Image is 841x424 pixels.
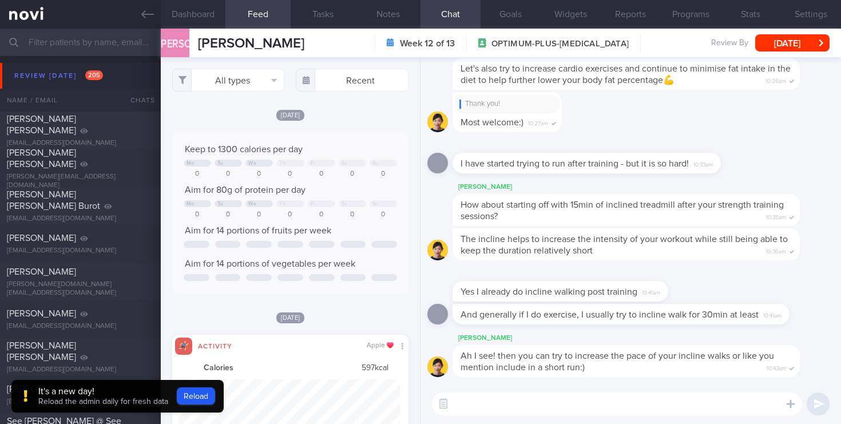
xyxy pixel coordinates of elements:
div: [PERSON_NAME] [453,331,834,345]
span: And generally if I do exercise, I usually try to incline walk for 30min at least [461,310,759,319]
span: 10:26am [765,74,786,85]
span: [PERSON_NAME] [PERSON_NAME] [7,341,76,362]
div: Sa [342,160,348,167]
div: 0 [308,211,335,219]
span: [PERSON_NAME] [PERSON_NAME] [7,148,76,169]
div: Th [279,201,285,207]
div: Mo [187,160,195,167]
div: [PERSON_NAME][EMAIL_ADDRESS][DOMAIN_NAME] [7,173,154,190]
div: Su [372,160,379,167]
div: [EMAIL_ADDRESS][DOMAIN_NAME] [7,139,154,148]
div: [EMAIL_ADDRESS][DOMAIN_NAME] [7,247,154,255]
div: 0 [370,211,397,219]
span: [PERSON_NAME] [PERSON_NAME] [7,114,76,135]
div: 0 [245,211,273,219]
span: [PERSON_NAME] [7,233,76,243]
span: Yes I already do incline walking post training [461,287,637,296]
div: 0 [184,170,211,179]
div: Review [DATE] [11,68,106,84]
div: Apple [367,342,394,350]
div: Tu [217,201,223,207]
div: Activity [192,340,238,350]
span: [PERSON_NAME] [7,385,76,394]
div: [PERSON_NAME][DOMAIN_NAME][EMAIL_ADDRESS][DOMAIN_NAME] [7,280,154,298]
span: 10:41am [642,286,660,297]
span: Aim for 14 portions of vegetables per week [185,259,355,268]
span: 10:33am [693,158,713,169]
div: We [248,160,256,167]
div: Thank you! [459,100,555,109]
span: 10:43am [767,362,786,373]
div: [EMAIL_ADDRESS][DOMAIN_NAME] [7,366,154,374]
strong: Week 12 of 13 [400,38,455,49]
span: [PERSON_NAME] [198,37,304,50]
span: Aim for 80g of protein per day [185,185,306,195]
span: Aim for 14 portions of fruits per week [185,226,331,235]
div: Th [279,160,285,167]
span: [DATE] [276,312,305,323]
div: [EMAIL_ADDRESS][DOMAIN_NAME] [7,398,154,406]
div: 0 [276,170,304,179]
button: [DATE] [755,34,830,51]
div: 0 [245,170,273,179]
span: Most welcome:) [461,118,523,127]
span: I have started trying to run after training - but it is so hard! [461,159,689,168]
span: Let's also try to increase cardio exercises and continue to minimise fat intake in the diet to he... [461,64,791,85]
div: 0 [339,211,366,219]
div: It's a new day! [38,386,168,397]
span: Keep to 1300 calories per day [185,145,303,154]
span: [PERSON_NAME] [7,309,76,318]
div: Fr [311,160,316,167]
div: 0 [215,170,242,179]
div: 0 [308,170,335,179]
span: How about starting off with 15min of inclined treadmill after your strength training sessions? [461,200,784,221]
span: 10:36am [766,245,786,256]
span: Reload the admin daily for fresh data [38,398,168,406]
button: All types [172,69,285,92]
div: [EMAIL_ADDRESS][DOMAIN_NAME] [7,215,154,223]
div: Fr [311,201,316,207]
strong: Calories [204,363,233,374]
span: 205 [85,70,103,80]
div: 0 [276,211,304,219]
div: Chats [115,89,161,112]
span: 10:41am [763,309,782,320]
span: OPTIMUM-PLUS-[MEDICAL_DATA] [491,38,629,50]
span: 10:35am [766,211,786,221]
div: [EMAIL_ADDRESS][DOMAIN_NAME] [7,322,154,331]
span: Ah I see! then you can try to increase the pace of your incline walks or like you mention include... [461,351,774,372]
div: 0 [339,170,366,179]
div: We [248,201,256,207]
span: [PERSON_NAME] [PERSON_NAME] Burot [7,190,100,211]
div: [PERSON_NAME] [453,180,834,194]
div: 0 [215,211,242,219]
div: Mo [187,201,195,207]
span: The incline helps to increase the intensity of your workout while still being able to keep the du... [461,235,788,255]
div: 0 [370,170,397,179]
div: 0 [184,211,211,219]
button: Reload [177,387,215,405]
div: Sa [342,201,348,207]
div: Su [372,201,379,207]
span: 10:27am [528,117,548,128]
div: [PERSON_NAME] [158,22,192,66]
span: [DATE] [276,110,305,121]
div: Tu [217,160,223,167]
span: Review By [711,38,748,49]
span: 597 kcal [362,363,388,374]
span: [PERSON_NAME] [7,267,76,276]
